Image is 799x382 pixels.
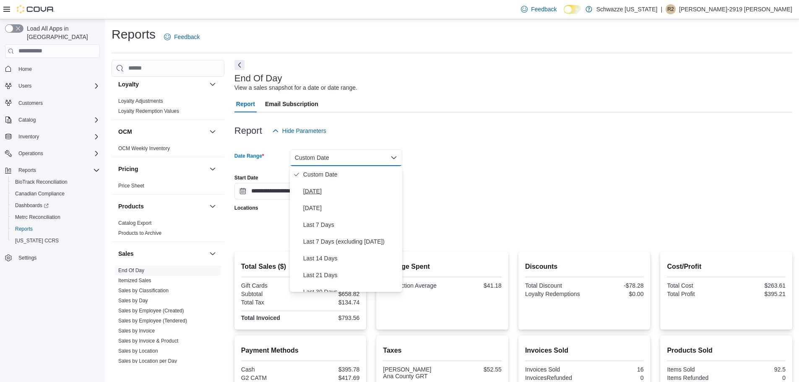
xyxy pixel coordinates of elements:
[303,203,399,213] span: [DATE]
[2,80,103,92] button: Users
[118,127,132,136] h3: OCM
[15,253,40,263] a: Settings
[302,299,359,306] div: $134.74
[564,5,581,14] input: Dark Mode
[234,183,315,200] input: Press the down key to open a popover containing a calendar.
[12,200,100,210] span: Dashboards
[15,148,47,159] button: Operations
[241,299,299,306] div: Total Tax
[12,236,100,246] span: Washington CCRS
[15,64,35,74] a: Home
[15,252,100,263] span: Settings
[118,80,139,88] h3: Loyalty
[586,282,643,289] div: -$78.28
[15,148,100,159] span: Operations
[444,366,502,373] div: $52.55
[15,202,49,209] span: Dashboards
[269,122,330,139] button: Hide Parameters
[118,220,151,226] a: Catalog Export
[12,224,100,234] span: Reports
[18,100,43,107] span: Customers
[586,366,643,373] div: 16
[18,255,36,261] span: Settings
[290,166,402,292] div: Select listbox
[15,115,100,125] span: Catalog
[525,291,583,297] div: Loyalty Redemptions
[118,108,179,114] span: Loyalty Redemption Values
[234,153,264,159] label: Date Range
[234,83,357,92] div: View a sales snapshot for a date or date range.
[15,165,100,175] span: Reports
[666,4,676,14] div: Ryan-2919 Stoops
[586,291,643,297] div: $0.00
[12,177,100,187] span: BioTrack Reconciliation
[8,211,103,223] button: Metrc Reconciliation
[290,149,402,166] button: Custom Date
[2,114,103,126] button: Catalog
[18,150,43,157] span: Operations
[118,108,179,114] a: Loyalty Redemption Values
[302,366,359,373] div: $395.78
[596,4,658,14] p: Schwazze [US_STATE]
[241,291,299,297] div: Subtotal
[525,374,583,381] div: InvoicesRefunded
[234,73,282,83] h3: End Of Day
[118,297,148,304] span: Sales by Day
[444,282,502,289] div: $41.18
[118,298,148,304] a: Sales by Day
[208,164,218,174] button: Pricing
[12,177,71,187] a: BioTrack Reconciliation
[118,338,178,344] a: Sales by Invoice & Product
[118,230,161,236] a: Products to Archive
[8,176,103,188] button: BioTrack Reconciliation
[303,287,399,297] span: Last 30 Days
[282,127,326,135] span: Hide Parameters
[302,374,359,381] div: $417.69
[728,291,786,297] div: $395.21
[208,79,218,89] button: Loyalty
[15,132,100,142] span: Inventory
[5,60,100,286] nav: Complex example
[18,83,31,89] span: Users
[174,33,200,41] span: Feedback
[2,63,103,75] button: Home
[236,96,255,112] span: Report
[303,236,399,247] span: Last 7 Days (excluding [DATE])
[728,374,786,381] div: 0
[118,98,163,104] span: Loyalty Adjustments
[118,308,184,314] a: Sales by Employee (Created)
[118,249,134,258] h3: Sales
[15,179,68,185] span: BioTrack Reconciliation
[118,317,187,324] span: Sales by Employee (Tendered)
[667,346,786,356] h2: Products Sold
[18,117,36,123] span: Catalog
[667,366,724,373] div: Items Sold
[241,366,299,373] div: Cash
[23,24,100,41] span: Load All Apps in [GEOGRAPHIC_DATA]
[728,282,786,289] div: $263.61
[2,252,103,264] button: Settings
[15,64,100,74] span: Home
[303,220,399,230] span: Last 7 Days
[303,253,399,263] span: Last 14 Days
[15,214,60,221] span: Metrc Reconciliation
[118,202,144,210] h3: Products
[118,358,177,364] a: Sales by Location per Day
[2,131,103,143] button: Inventory
[12,236,62,246] a: [US_STATE] CCRS
[15,165,39,175] button: Reports
[241,346,360,356] h2: Payment Methods
[118,182,144,189] span: Price Sheet
[241,374,299,381] div: G2 CATM
[118,328,155,334] a: Sales by Invoice
[112,218,224,242] div: Products
[118,277,151,284] span: Itemized Sales
[667,262,786,272] h2: Cost/Profit
[112,26,156,43] h1: Reports
[15,132,42,142] button: Inventory
[15,81,100,91] span: Users
[18,133,39,140] span: Inventory
[302,291,359,297] div: $658.82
